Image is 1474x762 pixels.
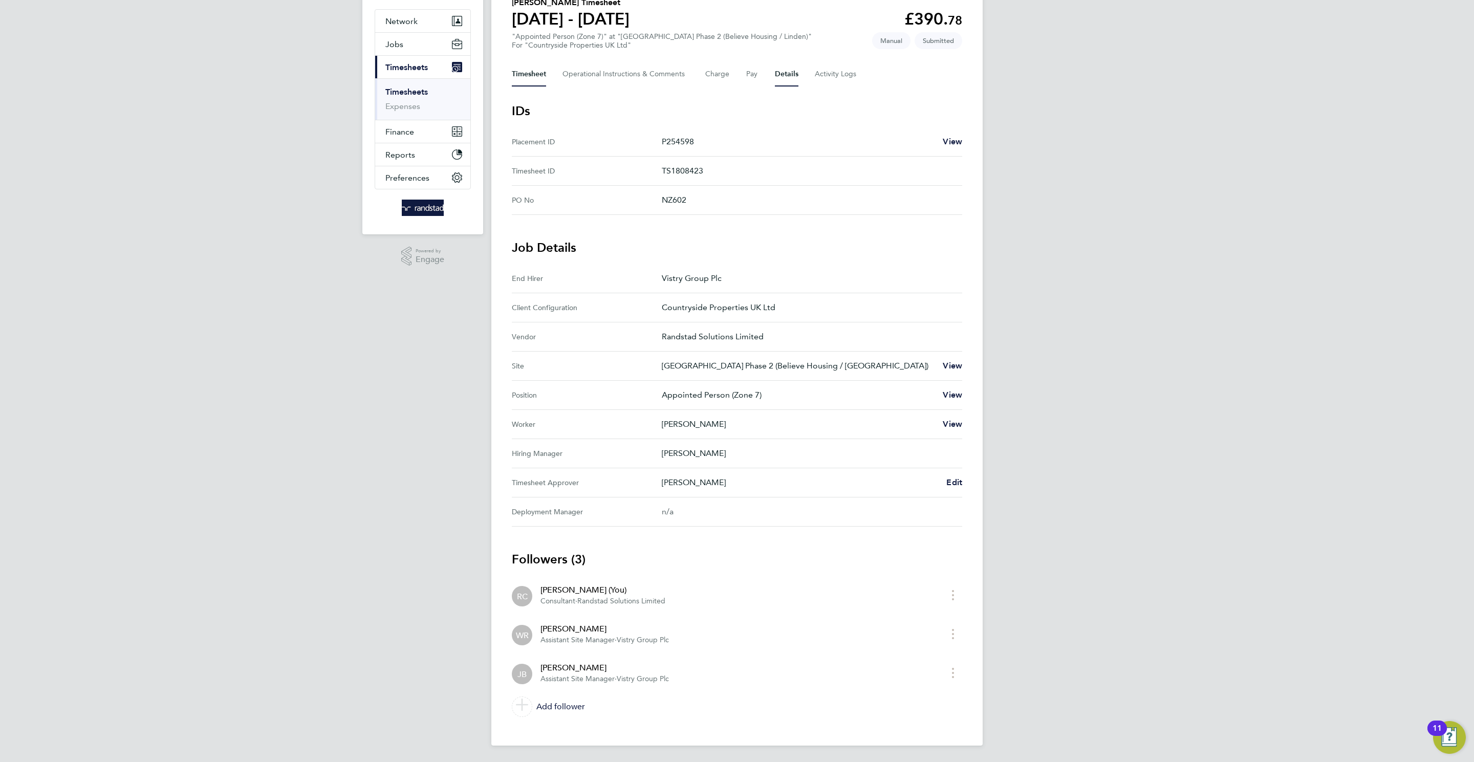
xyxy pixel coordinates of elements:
[385,173,429,183] span: Preferences
[562,62,689,86] button: Operational Instructions & Comments
[662,331,954,343] p: Randstad Solutions Limited
[385,62,428,72] span: Timesheets
[416,255,444,264] span: Engage
[517,668,527,680] span: JB
[1433,728,1442,742] div: 11
[512,360,662,372] div: Site
[512,506,662,518] div: Deployment Manager
[512,136,662,148] div: Placement ID
[944,665,962,681] button: timesheet menu
[512,389,662,401] div: Position
[375,10,470,32] button: Network
[540,674,615,683] span: Assistant Site Manager
[512,240,962,256] h3: Job Details
[512,62,546,86] button: Timesheet
[662,136,935,148] p: P254598
[512,476,662,489] div: Timesheet Approver
[385,87,428,97] a: Timesheets
[943,418,962,430] a: View
[904,9,962,29] app-decimal: £390.
[512,9,630,29] h1: [DATE] - [DATE]
[815,62,858,86] button: Activity Logs
[375,33,470,55] button: Jobs
[662,165,954,177] p: TS1808423
[416,247,444,255] span: Powered by
[705,62,730,86] button: Charge
[375,56,470,78] button: Timesheets
[375,166,470,189] button: Preferences
[946,476,962,489] a: Edit
[512,418,662,430] div: Worker
[746,62,758,86] button: Pay
[617,674,669,683] span: Vistry Group Plc
[944,587,962,603] button: timesheet menu
[944,626,962,642] button: timesheet menu
[512,447,662,460] div: Hiring Manager
[375,120,470,143] button: Finance
[946,477,962,487] span: Edit
[385,150,415,160] span: Reports
[577,597,665,605] span: Randstad Solutions Limited
[540,584,665,596] div: [PERSON_NAME] (You)
[402,200,444,216] img: randstad-logo-retina.png
[617,636,669,644] span: Vistry Group Plc
[375,78,470,120] div: Timesheets
[517,591,528,602] span: RC
[512,692,962,721] a: Add follower
[943,389,962,401] a: View
[540,597,575,605] span: Consultant
[662,194,954,206] p: NZ602
[775,62,798,86] button: Details
[943,360,962,372] a: View
[512,331,662,343] div: Vendor
[575,597,577,605] span: ·
[512,272,662,285] div: End Hirer
[401,247,445,266] a: Powered byEngage
[540,662,669,674] div: [PERSON_NAME]
[662,476,938,489] p: [PERSON_NAME]
[512,165,662,177] div: Timesheet ID
[512,301,662,314] div: Client Configuration
[385,101,420,111] a: Expenses
[943,390,962,400] span: View
[512,194,662,206] div: PO No
[375,143,470,166] button: Reports
[662,360,935,372] p: [GEOGRAPHIC_DATA] Phase 2 (Believe Housing / [GEOGRAPHIC_DATA])
[662,506,946,518] div: n/a
[662,447,954,460] p: [PERSON_NAME]
[943,136,962,148] a: View
[375,200,471,216] a: Go to home page
[662,301,954,314] p: Countryside Properties UK Ltd
[615,674,617,683] span: ·
[512,551,962,568] h3: Followers (3)
[872,32,911,49] span: This timesheet was manually created.
[512,103,962,721] section: Details
[512,103,962,119] h3: IDs
[516,629,529,641] span: WR
[512,625,532,645] div: Will Robson
[943,137,962,146] span: View
[662,389,935,401] p: Appointed Person (Zone 7)
[1433,721,1466,754] button: Open Resource Center, 11 new notifications
[512,41,812,50] div: For "Countryside Properties UK Ltd"
[540,636,615,644] span: Assistant Site Manager
[540,623,669,635] div: [PERSON_NAME]
[662,418,935,430] p: [PERSON_NAME]
[512,664,532,684] div: John Bancroft
[385,39,403,49] span: Jobs
[915,32,962,49] span: This timesheet is Submitted.
[943,361,962,371] span: View
[512,586,532,606] div: Rebecca Cahill (You)
[385,127,414,137] span: Finance
[512,32,812,50] div: "Appointed Person (Zone 7)" at "[GEOGRAPHIC_DATA] Phase 2 (Believe Housing / Linden)"
[948,13,962,28] span: 78
[615,636,617,644] span: ·
[385,16,418,26] span: Network
[662,272,954,285] p: Vistry Group Plc
[943,419,962,429] span: View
